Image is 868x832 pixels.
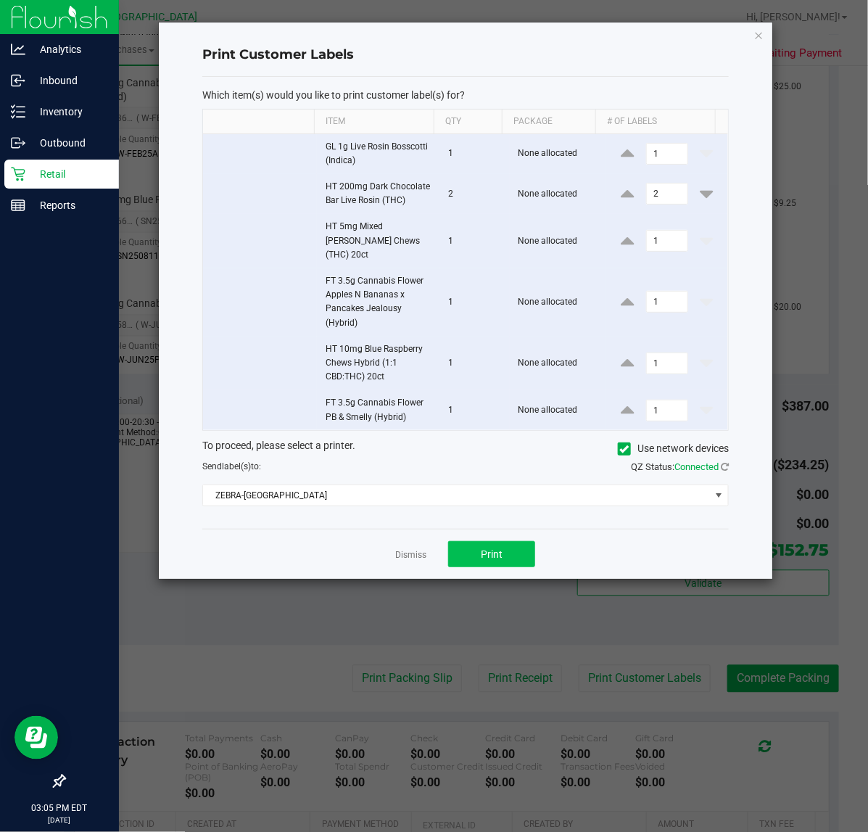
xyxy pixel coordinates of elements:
inline-svg: Inventory [11,104,25,119]
inline-svg: Analytics [11,42,25,57]
p: Inbound [25,72,112,89]
td: 1 [439,268,509,337]
span: Print [481,548,503,560]
p: Which item(s) would you like to print customer label(s) for? [202,88,729,102]
span: ZEBRA-[GEOGRAPHIC_DATA] [203,485,710,506]
p: Reports [25,197,112,214]
td: None allocated [510,134,606,174]
a: Dismiss [395,549,426,561]
td: HT 200mg Dark Chocolate Bar Live Rosin (THC) [317,174,439,214]
td: HT 5mg Mixed [PERSON_NAME] Chews (THC) 20ct [317,214,439,268]
td: None allocated [510,337,606,391]
td: HT 10mg Blue Raspberry Chews Hybrid (1:1 CBD:THC) 20ct [317,337,439,391]
th: # of labels [595,110,715,134]
td: 1 [439,214,509,268]
span: label(s) [222,461,251,471]
td: FT 3.5g Cannabis Flower PB & Smelly (Hybrid) [317,390,439,429]
td: 1 [439,134,509,174]
td: 1 [439,337,509,391]
p: Outbound [25,134,112,152]
inline-svg: Reports [11,198,25,213]
p: 03:05 PM EDT [7,802,112,815]
iframe: Resource center [15,716,58,759]
p: [DATE] [7,815,112,825]
td: None allocated [510,390,606,429]
div: To proceed, please select a printer. [191,438,740,460]
label: Use network devices [618,441,729,456]
td: None allocated [510,214,606,268]
td: FT 3.5g Cannabis Flower Apples N Bananas x Pancakes Jealousy (Hybrid) [317,268,439,337]
span: Send to: [202,461,261,471]
h4: Print Customer Labels [202,46,729,65]
inline-svg: Retail [11,167,25,181]
td: None allocated [510,174,606,214]
td: 1 [439,390,509,429]
th: Item [314,110,434,134]
td: 2 [439,174,509,214]
td: None allocated [510,268,606,337]
inline-svg: Inbound [11,73,25,88]
span: QZ Status: [631,461,729,472]
th: Package [502,110,596,134]
p: Analytics [25,41,112,58]
button: Print [448,541,535,567]
inline-svg: Outbound [11,136,25,150]
span: Connected [674,461,719,472]
th: Qty [434,110,502,134]
p: Retail [25,165,112,183]
td: GL 1g Live Rosin Bosscotti (Indica) [317,134,439,174]
p: Inventory [25,103,112,120]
